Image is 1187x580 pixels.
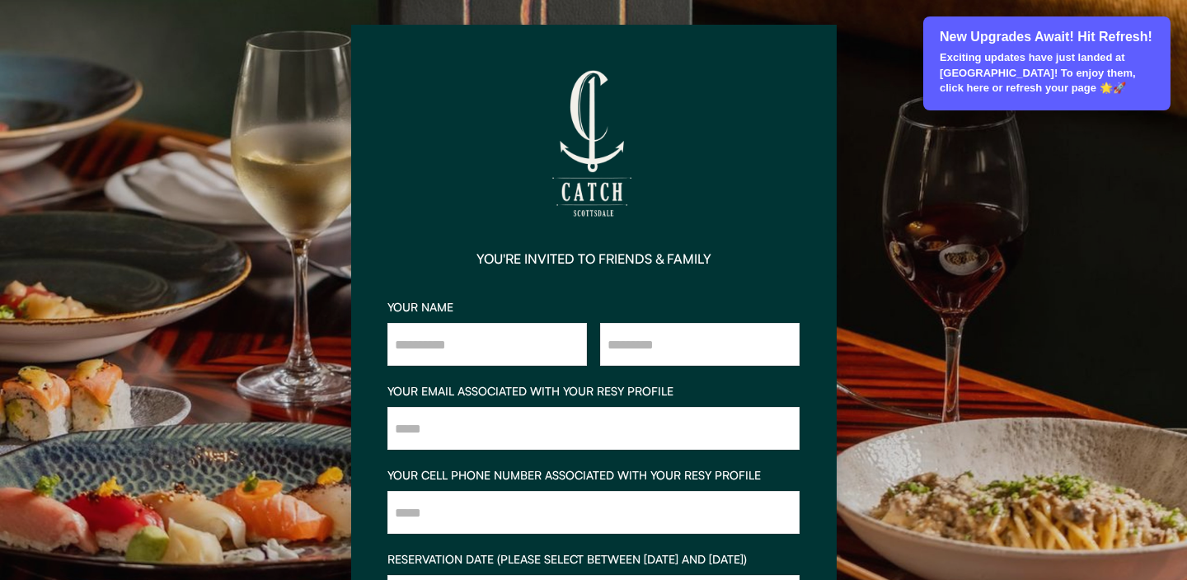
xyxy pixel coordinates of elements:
[387,554,800,565] div: RESERVATION DATE (PLEASE SELECT BETWEEN [DATE] AND [DATE])
[940,28,1156,46] p: New Upgrades Await! Hit Refresh!
[387,386,800,397] div: YOUR EMAIL ASSOCIATED WITH YOUR RESY PROFILE
[940,50,1156,96] p: Exciting updates have just landed at [GEOGRAPHIC_DATA]! To enjoy them, click here or refresh your...
[387,302,800,313] div: YOUR NAME
[511,61,676,226] img: CATCH%20SCOTTSDALE_Logo%20Only.png
[387,470,800,481] div: YOUR CELL PHONE NUMBER ASSOCIATED WITH YOUR RESY PROFILE
[476,252,711,265] div: YOU'RE INVITED TO FRIENDS & FAMILY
